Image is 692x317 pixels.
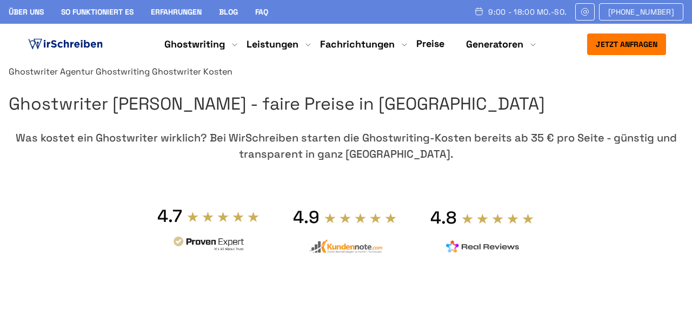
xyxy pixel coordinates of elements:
[9,90,683,118] h1: Ghostwriter [PERSON_NAME] - faire Preise in [GEOGRAPHIC_DATA]
[9,7,44,17] a: Über uns
[461,213,535,225] img: stars
[247,38,298,51] a: Leistungen
[151,7,202,17] a: Erfahrungen
[430,207,457,228] div: 4.8
[587,33,666,55] button: Jetzt anfragen
[599,3,683,21] a: [PHONE_NUMBER]
[474,7,484,16] img: Schedule
[580,8,590,16] img: Email
[446,240,520,253] img: realreviews
[187,211,260,222] img: stars
[416,37,444,50] a: Preise
[9,130,683,162] div: Was kostet ein Ghostwriter wirklich? Bei WirSchreiben starten die Ghostwriting-Kosten bereits ab ...
[61,7,134,17] a: So funktioniert es
[324,212,397,224] img: stars
[466,38,523,51] a: Generatoren
[255,7,268,17] a: FAQ
[309,239,382,254] img: kundennote
[9,66,94,77] a: Ghostwriter Agentur
[96,66,150,77] a: Ghostwriting
[608,8,674,16] span: [PHONE_NUMBER]
[219,7,238,17] a: Blog
[26,36,105,52] img: logo ghostwriter-österreich
[293,206,320,228] div: 4.9
[152,66,232,77] span: Ghostwriter Kosten
[164,38,225,51] a: Ghostwriting
[488,8,567,16] span: 9:00 - 18:00 Mo.-So.
[157,205,182,227] div: 4.7
[320,38,395,51] a: Fachrichtungen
